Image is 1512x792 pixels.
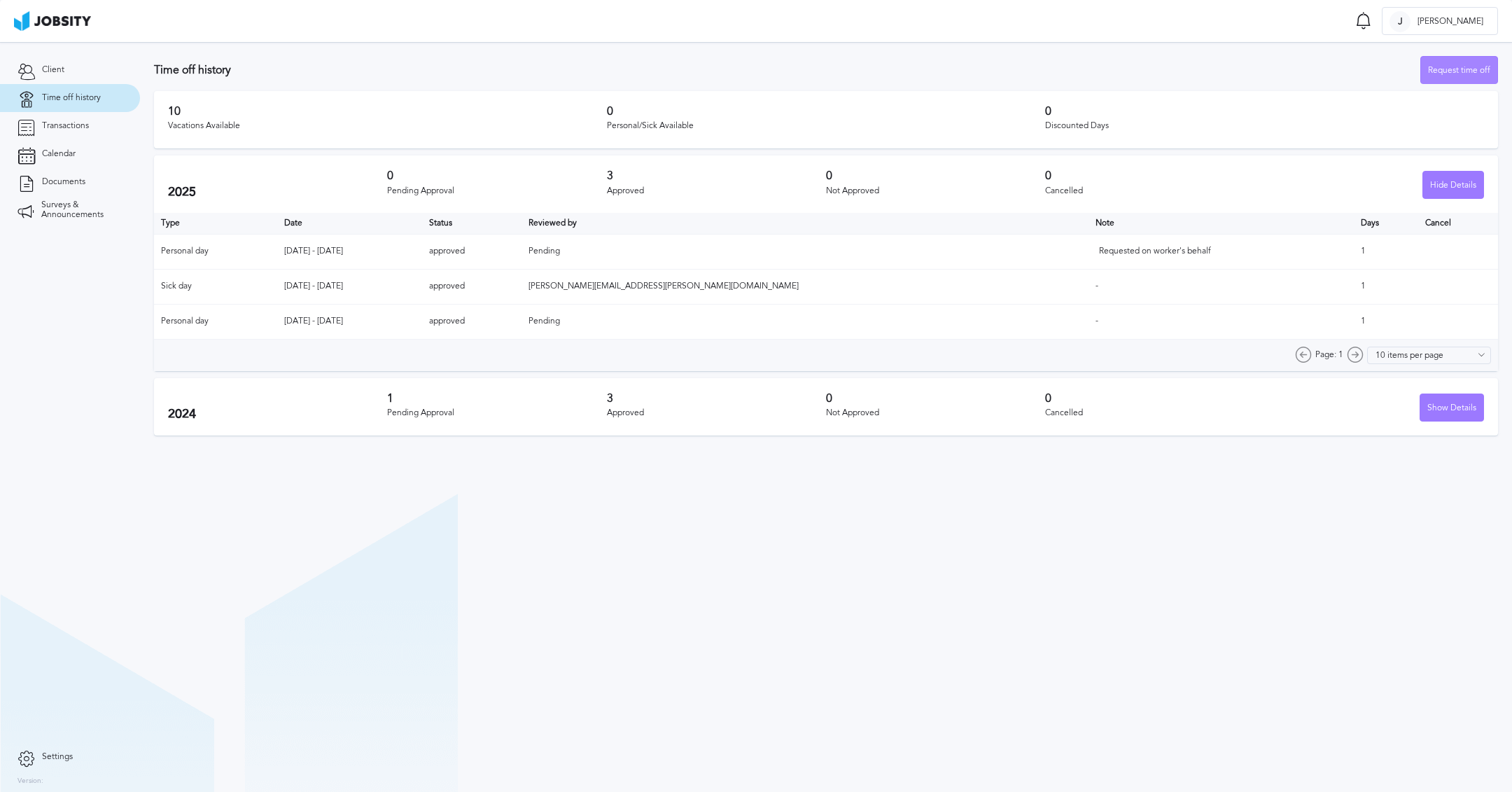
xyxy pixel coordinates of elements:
[1045,169,1264,182] h3: 0
[422,269,521,304] td: approved
[168,407,387,422] h2: 2024
[387,408,606,418] div: Pending Approval
[607,169,826,182] h3: 3
[1354,234,1418,269] td: 1
[528,246,560,256] span: Pending
[1420,394,1483,422] div: Show Details
[1420,56,1498,84] button: Request time off
[154,213,277,234] th: Type
[387,392,606,405] h3: 1
[1354,269,1418,304] td: 1
[521,213,1088,234] th: Toggle SortBy
[168,185,387,200] h2: 2025
[1315,350,1343,360] span: Page: 1
[422,213,521,234] th: Toggle SortBy
[826,186,1045,196] div: Not Approved
[42,177,85,187] span: Documents
[14,11,91,31] img: ab4bad089aa723f57921c736e9817d99.png
[277,213,423,234] th: Toggle SortBy
[422,304,521,339] td: approved
[42,121,89,131] span: Transactions
[1389,11,1410,32] div: J
[17,777,43,786] label: Version:
[42,65,64,75] span: Client
[607,186,826,196] div: Approved
[1045,392,1264,405] h3: 0
[1354,304,1418,339] td: 1
[1045,121,1484,131] div: Discounted Days
[42,93,101,103] span: Time off history
[528,316,560,326] span: Pending
[1099,246,1239,256] div: Requested on worker's behalf
[607,408,826,418] div: Approved
[168,105,607,118] h3: 10
[607,121,1046,131] div: Personal/Sick Available
[277,269,423,304] td: [DATE] - [DATE]
[1045,186,1264,196] div: Cancelled
[277,304,423,339] td: [DATE] - [DATE]
[1421,57,1497,85] div: Request time off
[1410,17,1490,27] span: [PERSON_NAME]
[154,234,277,269] td: Personal day
[1382,7,1498,35] button: J[PERSON_NAME]
[387,186,606,196] div: Pending Approval
[168,121,607,131] div: Vacations Available
[607,105,1046,118] h3: 0
[1423,172,1483,200] div: Hide Details
[607,392,826,405] h3: 3
[41,200,122,220] span: Surveys & Announcements
[826,408,1045,418] div: Not Approved
[387,169,606,182] h3: 0
[826,392,1045,405] h3: 0
[154,304,277,339] td: Personal day
[826,169,1045,182] h3: 0
[1045,408,1264,418] div: Cancelled
[1420,394,1484,422] button: Show Details
[1354,213,1418,234] th: Days
[422,234,521,269] td: approved
[42,752,73,762] span: Settings
[154,269,277,304] td: Sick day
[1088,213,1354,234] th: Toggle SortBy
[1418,213,1498,234] th: Cancel
[277,234,423,269] td: [DATE] - [DATE]
[1422,171,1484,199] button: Hide Details
[1095,316,1098,326] span: -
[1095,281,1098,291] span: -
[42,149,76,159] span: Calendar
[154,64,1420,76] h3: Time off history
[1045,105,1484,118] h3: 0
[528,281,799,291] span: [PERSON_NAME][EMAIL_ADDRESS][PERSON_NAME][DOMAIN_NAME]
